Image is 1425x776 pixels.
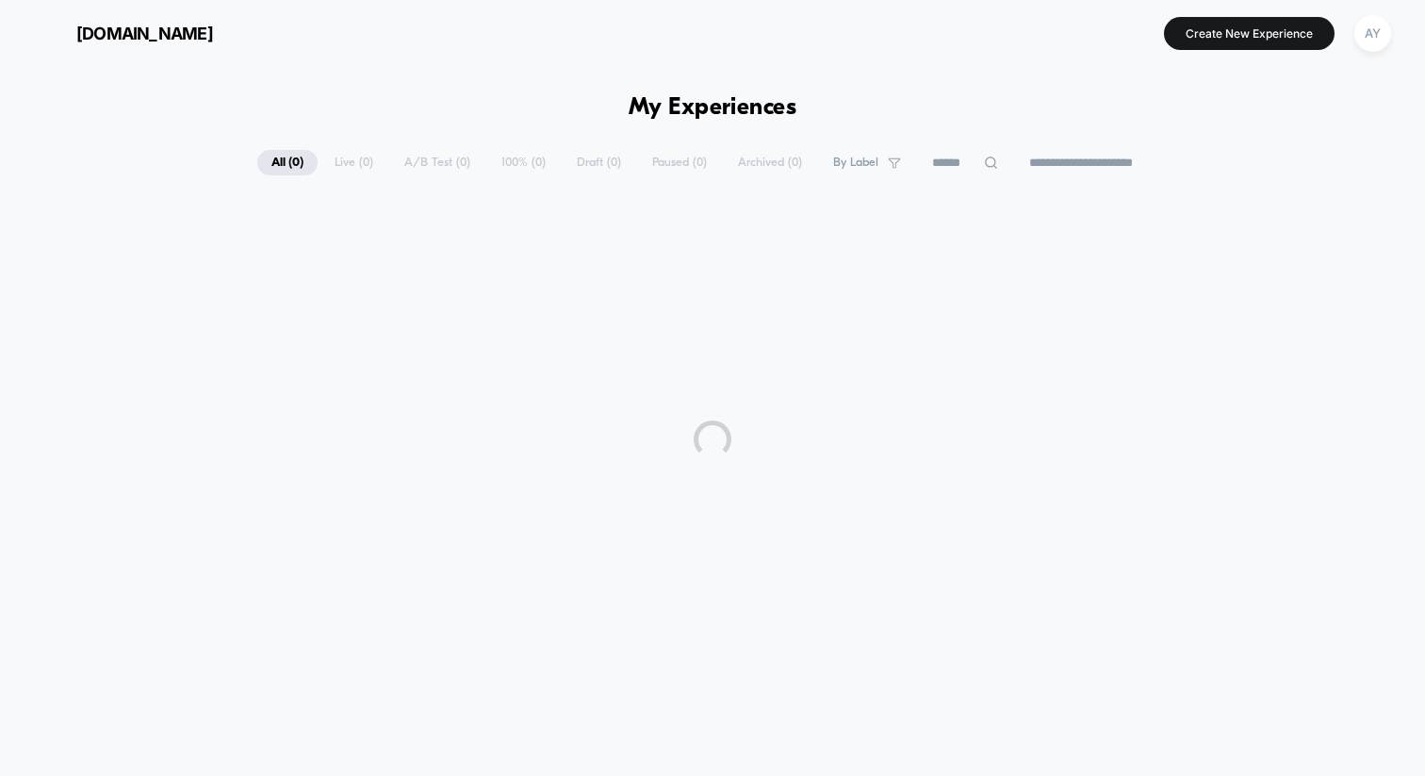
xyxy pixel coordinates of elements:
span: [DOMAIN_NAME] [76,24,213,43]
div: AY [1354,15,1391,52]
span: All ( 0 ) [257,150,318,175]
button: Create New Experience [1164,17,1335,50]
button: AY [1349,14,1397,53]
button: [DOMAIN_NAME] [28,18,219,48]
span: By Label [833,156,878,170]
h1: My Experiences [629,94,797,122]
